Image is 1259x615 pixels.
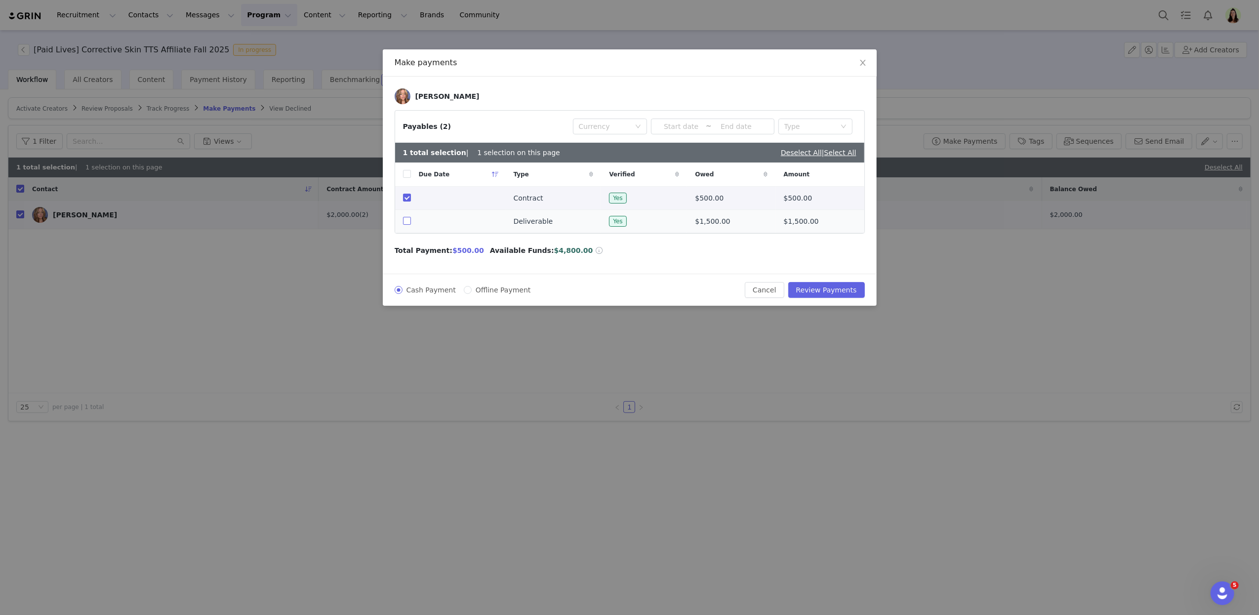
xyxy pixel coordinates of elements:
span: Verified [609,170,635,179]
button: Cancel [745,282,784,298]
a: Deselect All [781,149,822,157]
span: Yes [609,216,626,227]
span: Deliverable [514,216,553,227]
span: Type [514,170,529,179]
iframe: Intercom live chat [1211,581,1234,605]
div: Currency [579,122,630,131]
button: Close [849,49,877,77]
span: Amount [783,170,810,179]
span: Cash Payment [403,286,460,294]
div: Payables (2) [403,122,451,132]
div: Type [784,122,836,131]
span: Total Payment: [395,246,453,256]
input: Start date [657,121,706,132]
span: $500.00 [695,193,724,204]
span: Owed [695,170,714,179]
span: Available Funds: [490,246,554,256]
span: $4,800.00 [554,246,593,254]
button: Review Payments [788,282,865,298]
div: [PERSON_NAME] [415,92,480,100]
span: 5 [1231,581,1239,589]
span: Yes [609,193,626,204]
span: | [822,149,856,157]
span: $1,500.00 [695,216,730,227]
span: Contract [514,193,543,204]
span: $500.00 [452,246,484,254]
a: Select All [824,149,856,157]
span: Due Date [419,170,450,179]
i: icon: down [635,123,641,130]
span: $500.00 [783,193,812,204]
i: icon: down [841,123,847,130]
b: 1 total selection [403,149,466,157]
div: | 1 selection on this page [403,148,560,158]
input: End date [712,121,761,132]
i: icon: close [859,59,867,67]
span: $1,500.00 [783,216,818,227]
a: [PERSON_NAME] [395,88,480,104]
article: Payables [395,110,865,234]
div: Make payments [395,57,865,68]
img: f6497388-3942-4d48-ad66-e5497fa29226.jpg [395,88,410,104]
span: Offline Payment [472,286,535,294]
